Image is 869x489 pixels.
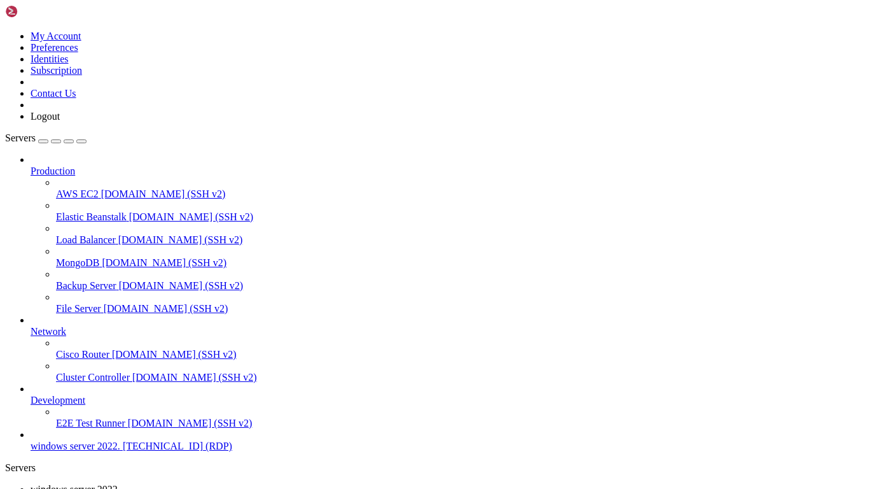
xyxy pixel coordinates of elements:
[31,53,69,64] a: Identities
[31,315,864,383] li: Network
[5,132,36,143] span: Servers
[56,303,864,315] a: File Server [DOMAIN_NAME] (SSH v2)
[31,441,120,451] span: windows server 2022.
[129,211,254,222] span: [DOMAIN_NAME] (SSH v2)
[56,257,864,269] a: MongoDB [DOMAIN_NAME] (SSH v2)
[31,395,85,406] span: Development
[31,154,864,315] li: Production
[31,326,864,337] a: Network
[56,223,864,246] li: Load Balancer [DOMAIN_NAME] (SSH v2)
[119,280,244,291] span: [DOMAIN_NAME] (SSH v2)
[31,326,66,337] span: Network
[56,292,864,315] li: File Server [DOMAIN_NAME] (SSH v2)
[56,200,864,223] li: Elastic Beanstalk [DOMAIN_NAME] (SSH v2)
[56,349,864,360] a: Cisco Router [DOMAIN_NAME] (SSH v2)
[56,418,864,429] a: E2E Test Runner [DOMAIN_NAME] (SSH v2)
[31,383,864,429] li: Development
[56,406,864,429] li: E2E Test Runner [DOMAIN_NAME] (SSH v2)
[31,31,81,41] a: My Account
[56,418,125,429] span: E2E Test Runner
[31,65,82,76] a: Subscription
[132,372,257,383] span: [DOMAIN_NAME] (SSH v2)
[128,418,253,429] span: [DOMAIN_NAME] (SSH v2)
[56,337,864,360] li: Cisco Router [DOMAIN_NAME] (SSH v2)
[31,166,864,177] a: Production
[56,246,864,269] li: MongoDB [DOMAIN_NAME] (SSH v2)
[56,269,864,292] li: Backup Server [DOMAIN_NAME] (SSH v2)
[5,132,87,143] a: Servers
[5,462,864,474] div: Servers
[31,429,864,452] li: windows server 2022. [TECHNICAL_ID] (RDP)
[56,372,864,383] a: Cluster Controller [DOMAIN_NAME] (SSH v2)
[56,280,864,292] a: Backup Server [DOMAIN_NAME] (SSH v2)
[31,441,864,452] a: windows server 2022. [TECHNICAL_ID] (RDP)
[31,111,60,122] a: Logout
[56,211,864,223] a: Elastic Beanstalk [DOMAIN_NAME] (SSH v2)
[56,349,109,360] span: Cisco Router
[5,5,78,18] img: Shellngn
[101,188,226,199] span: [DOMAIN_NAME] (SSH v2)
[56,177,864,200] li: AWS EC2 [DOMAIN_NAME] (SSH v2)
[56,280,116,291] span: Backup Server
[56,360,864,383] li: Cluster Controller [DOMAIN_NAME] (SSH v2)
[56,188,864,200] a: AWS EC2 [DOMAIN_NAME] (SSH v2)
[102,257,226,268] span: [DOMAIN_NAME] (SSH v2)
[123,441,232,451] span: [TECHNICAL_ID] (RDP)
[104,303,228,314] span: [DOMAIN_NAME] (SSH v2)
[56,303,101,314] span: File Server
[31,166,75,176] span: Production
[56,234,864,246] a: Load Balancer [DOMAIN_NAME] (SSH v2)
[31,42,78,53] a: Preferences
[31,88,76,99] a: Contact Us
[56,234,116,245] span: Load Balancer
[118,234,243,245] span: [DOMAIN_NAME] (SSH v2)
[112,349,237,360] span: [DOMAIN_NAME] (SSH v2)
[56,188,99,199] span: AWS EC2
[31,395,864,406] a: Development
[56,211,127,222] span: Elastic Beanstalk
[56,257,99,268] span: MongoDB
[56,372,130,383] span: Cluster Controller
